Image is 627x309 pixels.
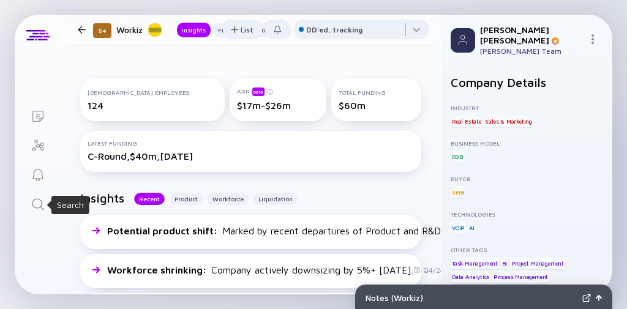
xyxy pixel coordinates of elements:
[107,225,477,236] div: Marked by recent departures of Product and R&D leaders.
[451,28,475,53] img: Profile Picture
[501,257,509,269] div: BI
[492,271,549,283] div: Process Management
[208,193,249,205] button: Workforce
[484,115,533,127] div: Sales & Marketing
[451,115,482,127] div: Real Estate
[213,23,248,37] button: Funding
[451,75,603,89] h2: Company Details
[80,191,124,205] h2: Insights
[177,24,211,36] div: Insights
[170,193,203,205] button: Product
[451,246,603,253] div: Other Tags
[451,104,603,111] div: Industry
[57,199,84,211] div: Search
[582,294,591,302] img: Expand Notes
[252,87,265,96] div: beta
[223,20,261,39] button: List
[596,295,602,301] img: Open Notes
[366,292,577,303] div: Notes ( Workiz )
[107,225,220,236] span: Potential product shift :
[510,257,565,269] div: Project Management
[451,151,464,163] div: B2B
[451,271,490,283] div: Data Analytics
[339,89,414,96] div: Total Funding
[107,264,209,275] span: Workforce shrinking :
[15,159,61,188] a: Reminders
[15,188,61,218] a: Search
[237,100,319,111] div: $17m-$26m
[588,34,598,44] img: Menu
[116,22,162,37] div: Workiz
[480,24,583,45] div: [PERSON_NAME] [PERSON_NAME]
[451,210,603,218] div: Technologies
[107,264,413,275] div: Company actively downsizing by 5%+ [DATE].
[88,151,414,162] div: C-Round, $40m, [DATE]
[88,89,217,96] div: [DEMOGRAPHIC_DATA] Employees
[413,266,445,275] div: Q4/24
[480,47,583,56] div: [PERSON_NAME] Team
[468,222,476,234] div: AI
[88,140,414,147] div: Latest Funding
[177,23,211,37] button: Insights
[134,193,165,205] button: Recent
[15,100,61,130] a: Lists
[15,130,61,159] a: Investor Map
[451,175,603,182] div: Buyer
[88,100,217,111] div: 124
[306,25,362,34] div: DD'ed, tracking
[451,186,465,198] div: SMB
[339,100,414,111] div: $60m
[253,193,298,205] button: Liquidation
[213,24,248,36] div: Funding
[451,257,499,269] div: Task Management
[451,222,466,234] div: VOIP
[237,87,319,96] div: ARR
[451,140,603,147] div: Business Model
[93,23,111,38] div: 54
